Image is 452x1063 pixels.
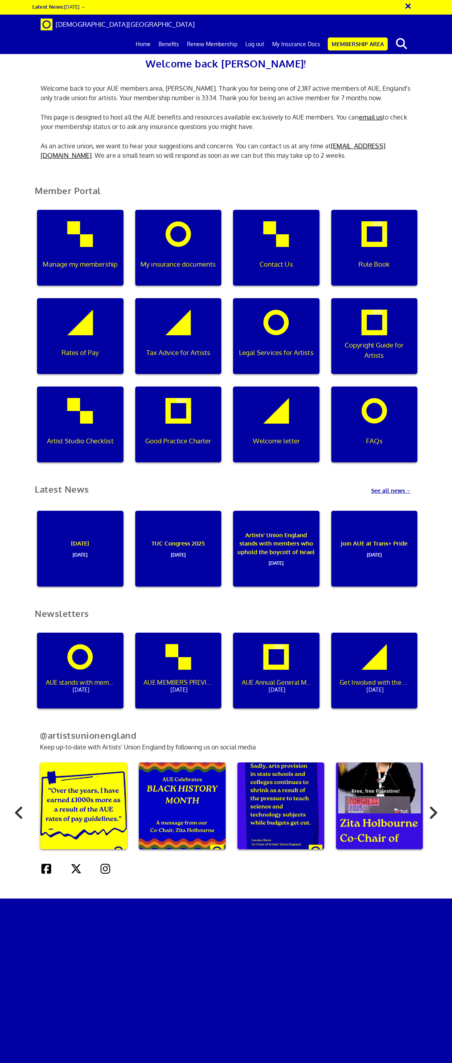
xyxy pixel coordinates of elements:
span: [DATE] [41,548,119,558]
a: AUE MEMBERS PREVIEW OF THE NEW INDUSTRIA REPORT ON ARTISTS' LIVELIHOODS[DATE] [129,633,228,721]
a: Rates of Pay [31,298,129,387]
p: [DATE] [41,511,119,587]
h2: Latest News [29,484,95,494]
p: TUC Congress 2025 [139,511,217,587]
a: Rule Book [325,210,424,298]
a: Benefits [155,34,183,54]
p: My insurance documents [139,259,217,269]
p: Good Practice Charter [139,436,217,446]
a: Get Involved with the Union - Major Dates for Your Diary[DATE] [325,633,424,721]
strong: Latest News: [32,3,64,10]
button: search [389,35,413,52]
a: My Insurance Docs [268,34,324,54]
a: Log out [241,34,268,54]
a: Good Practice Charter [129,387,228,475]
span: [DATE] [340,685,410,695]
h2: Member Portal [29,186,423,205]
span: [DATE] [335,548,413,558]
p: Get Involved with the Union - Major Dates for Your Diary [340,674,410,695]
a: AUE Annual General Meeting - get involved![DATE] [227,633,325,721]
p: Keep up-to-date with Artists’ Union England by following us on social media [29,718,423,752]
p: Welcome letter [237,436,315,446]
a: See all news→ [371,476,423,495]
a: Latest News:[DATE] → [32,3,86,10]
a: Artists’ Union England stands with members who uphold the boycott of Israel[DATE] [227,511,325,599]
a: Renew Membership [183,34,241,54]
p: AUE stands with members who uphold the boycott of Israel [46,674,116,695]
h2: Newsletters [29,609,423,628]
p: Rule Book [335,259,413,269]
p: As an active union, we want to hear your suggestions and concerns. You can contact us at any time... [35,141,417,160]
span: [DATE] [46,685,116,695]
a: Brand [DEMOGRAPHIC_DATA][GEOGRAPHIC_DATA] [35,15,201,34]
span: [DATE] [144,685,214,695]
h2: Welcome back [PERSON_NAME]! [35,55,417,72]
p: FAQs [335,436,413,446]
a: Membership Area [328,37,388,50]
p: AUE Annual General Meeting - get involved! [242,674,312,695]
span: [DATE] [139,548,217,558]
a: My insurance documents [129,210,228,298]
a: AUE stands with members who uphold the boycott of Israel[DATE] [31,633,129,721]
p: Tax Advice for Artists [139,347,217,358]
a: Home [132,34,155,54]
a: [EMAIL_ADDRESS][DOMAIN_NAME] [41,142,385,159]
a: TUC Congress 2025[DATE] [129,511,228,599]
a: Welcome letter [227,387,325,475]
a: Legal Services for Artists [227,298,325,387]
span: [DEMOGRAPHIC_DATA][GEOGRAPHIC_DATA] [56,20,195,28]
p: Artists’ Union England stands with members who uphold the boycott of Israel [237,511,315,587]
a: [DATE][DATE] [31,511,129,599]
p: Artist Studio Checklist [41,436,119,446]
h2: @artistsunionengland [29,730,423,740]
p: Join AUE at Trans+ Pride [335,511,413,587]
a: Contact Us [227,210,325,298]
p: Copyright Guide for Artists [335,340,413,360]
p: Legal Services for Artists [237,347,315,358]
p: This page is designed to host all the AUE benefits and resources available exclusively to AUE mem... [35,112,417,131]
a: Artist Studio Checklist [31,387,129,475]
p: Contact Us [237,259,315,269]
a: email us [359,113,383,121]
span: [DATE] [237,556,315,566]
p: Welcome back to your AUE members area, [PERSON_NAME]. Thank you for being one of 2,187 active mem... [35,84,417,103]
a: Join AUE at Trans+ Pride[DATE] [325,511,424,599]
span: [DATE] [242,685,312,695]
p: Manage my membership [41,259,119,269]
p: Rates of Pay [41,347,119,358]
a: Copyright Guide for Artists [325,298,424,387]
a: Tax Advice for Artists [129,298,228,387]
a: Manage my membership [31,210,129,298]
a: FAQs [325,387,424,475]
p: AUE MEMBERS PREVIEW OF THE NEW INDUSTRIA REPORT ON ARTISTS' LIVELIHOODS [144,674,214,695]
